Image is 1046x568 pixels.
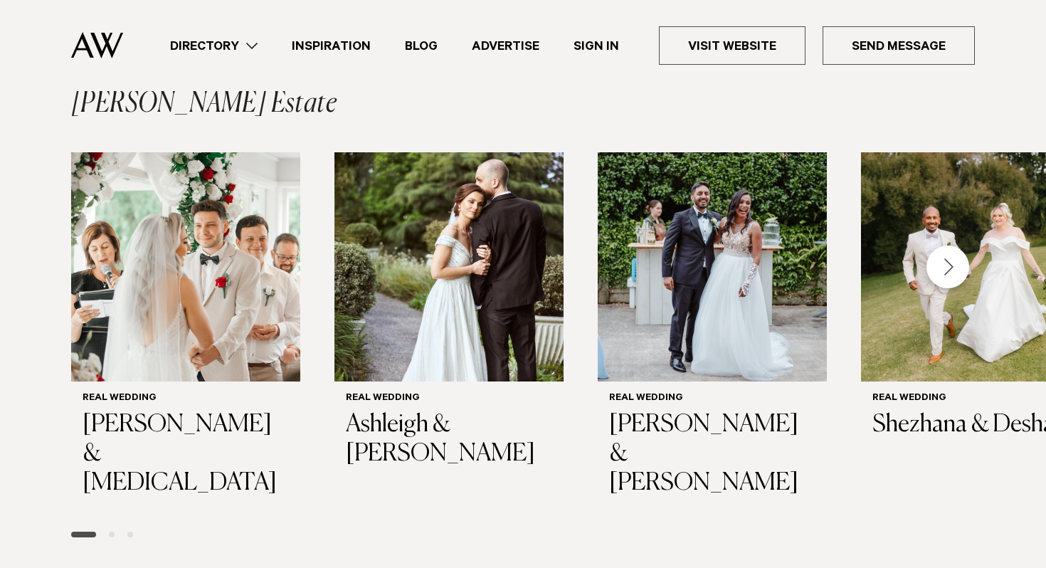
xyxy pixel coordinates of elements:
h3: Ashleigh & [PERSON_NAME] [346,411,552,469]
img: Real Wedding | Hitesh & Charlotte [598,152,827,382]
swiper-slide: 1 / 7 [71,152,300,509]
a: Send Message [823,26,975,65]
img: Auckland Weddings Logo [71,32,123,58]
a: Directory [153,36,275,56]
a: Real Wedding | Ashleigh & Tom Real Wedding Ashleigh & [PERSON_NAME] [334,152,564,480]
h3: [PERSON_NAME] & [PERSON_NAME] [609,411,815,498]
h6: Real Wedding [346,393,552,405]
swiper-slide: 2 / 7 [334,152,564,509]
a: Real Wedding | Lidia & Nikita Real Wedding [PERSON_NAME] & [MEDICAL_DATA] [71,152,300,509]
h6: Real Wedding [609,393,815,405]
a: Blog [388,36,455,56]
a: Visit Website [659,26,805,65]
img: Real Wedding | Ashleigh & Tom [334,152,564,382]
a: Sign In [556,36,636,56]
h6: Real Wedding [83,393,289,405]
img: Real Wedding | Lidia & Nikita [71,152,300,382]
a: Inspiration [275,36,388,56]
a: Advertise [455,36,556,56]
swiper-slide: 3 / 7 [598,152,827,509]
a: Real Wedding | Hitesh & Charlotte Real Wedding [PERSON_NAME] & [PERSON_NAME] [598,152,827,509]
h3: [PERSON_NAME] & [MEDICAL_DATA] [83,411,289,498]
